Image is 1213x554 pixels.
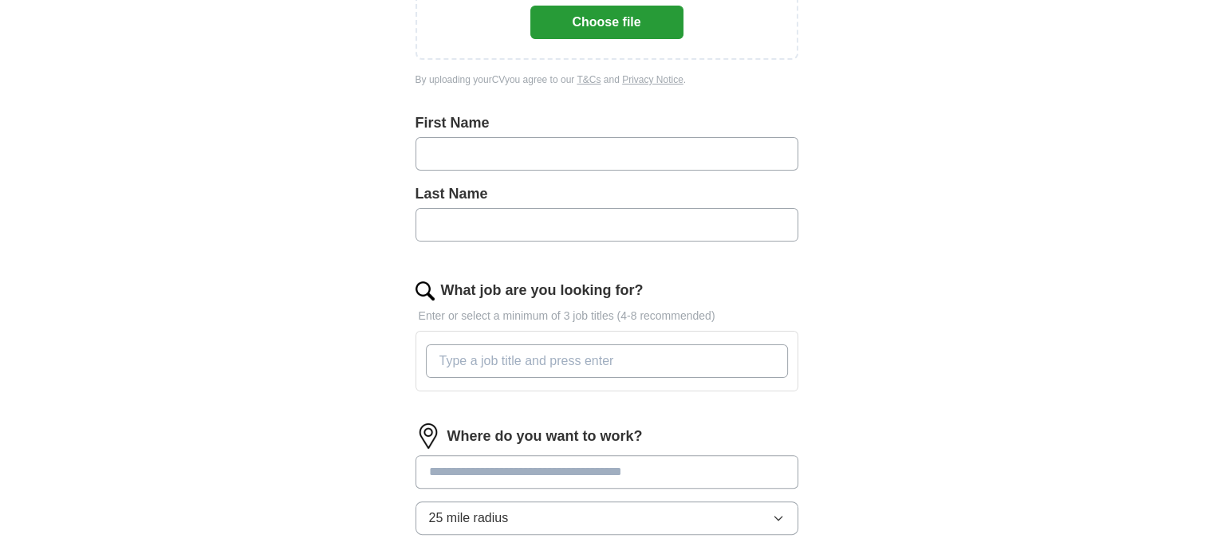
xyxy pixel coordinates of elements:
[415,501,798,535] button: 25 mile radius
[441,280,644,301] label: What job are you looking for?
[415,423,441,449] img: location.png
[429,509,509,528] span: 25 mile radius
[447,426,643,447] label: Where do you want to work?
[622,74,683,85] a: Privacy Notice
[530,6,683,39] button: Choose file
[426,344,788,378] input: Type a job title and press enter
[577,74,601,85] a: T&Cs
[415,112,798,134] label: First Name
[415,73,798,87] div: By uploading your CV you agree to our and .
[415,183,798,205] label: Last Name
[415,308,798,324] p: Enter or select a minimum of 3 job titles (4-8 recommended)
[415,281,435,301] img: search.png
